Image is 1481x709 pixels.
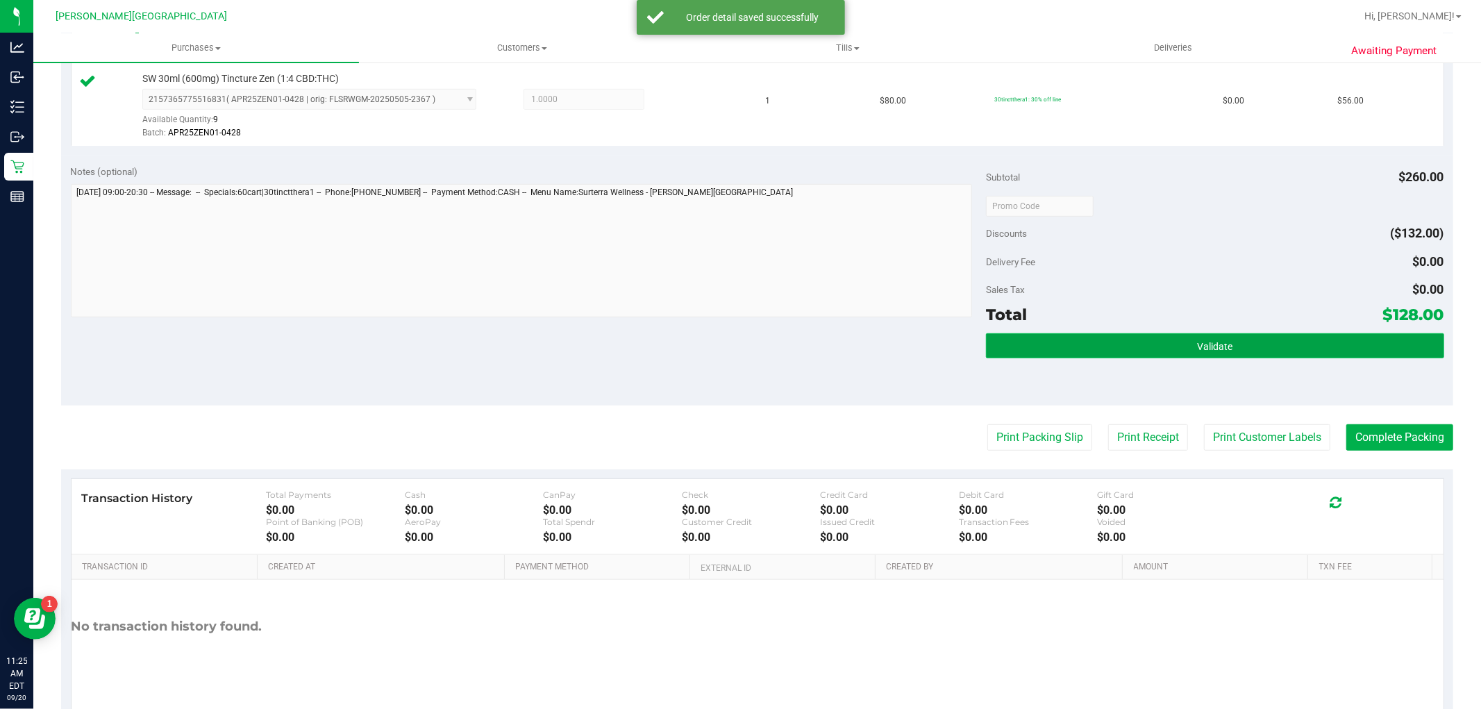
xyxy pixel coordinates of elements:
[10,190,24,203] inline-svg: Reports
[1204,424,1330,451] button: Print Customer Labels
[405,517,543,527] div: AeroPay
[1319,562,1427,573] a: Txn Fee
[6,655,27,692] p: 11:25 AM EDT
[1097,517,1235,527] div: Voided
[10,130,24,144] inline-svg: Outbound
[986,221,1027,246] span: Discounts
[986,284,1025,295] span: Sales Tax
[1413,254,1444,269] span: $0.00
[41,596,58,612] iframe: Resource center unread badge
[959,517,1097,527] div: Transaction Fees
[959,503,1097,517] div: $0.00
[987,424,1092,451] button: Print Packing Slip
[1134,562,1303,573] a: Amount
[682,517,820,527] div: Customer Credit
[986,256,1035,267] span: Delivery Fee
[1097,531,1235,544] div: $0.00
[986,333,1444,358] button: Validate
[1346,424,1453,451] button: Complete Packing
[142,128,166,137] span: Batch:
[1364,10,1455,22] span: Hi, [PERSON_NAME]!
[1351,43,1437,59] span: Awaiting Payment
[682,503,820,517] div: $0.00
[959,490,1097,500] div: Debit Card
[671,10,835,24] div: Order detail saved successfully
[880,94,906,108] span: $80.00
[360,42,684,54] span: Customers
[33,33,359,62] a: Purchases
[986,196,1094,217] input: Promo Code
[33,42,359,54] span: Purchases
[682,490,820,500] div: Check
[1135,42,1211,54] span: Deliveries
[986,172,1020,183] span: Subtotal
[543,503,681,517] div: $0.00
[72,580,262,674] div: No transaction history found.
[1383,305,1444,324] span: $128.00
[82,562,252,573] a: Transaction ID
[1223,94,1244,108] span: $0.00
[685,42,1010,54] span: Tills
[543,531,681,544] div: $0.00
[543,490,681,500] div: CanPay
[10,70,24,84] inline-svg: Inbound
[1391,226,1444,240] span: ($132.00)
[689,555,875,580] th: External ID
[682,531,820,544] div: $0.00
[1399,169,1444,184] span: $260.00
[986,305,1027,324] span: Total
[266,531,404,544] div: $0.00
[515,562,685,573] a: Payment Method
[56,10,228,22] span: [PERSON_NAME][GEOGRAPHIC_DATA]
[1413,282,1444,297] span: $0.00
[1097,490,1235,500] div: Gift Card
[405,490,543,500] div: Cash
[766,94,771,108] span: 1
[1010,33,1336,62] a: Deliveries
[405,503,543,517] div: $0.00
[820,503,958,517] div: $0.00
[168,128,241,137] span: APR25ZEN01-0428
[994,96,1061,103] span: 30tinctthera1: 30% off line
[10,160,24,174] inline-svg: Retail
[6,692,27,703] p: 09/20
[266,490,404,500] div: Total Payments
[685,33,1010,62] a: Tills
[1108,424,1188,451] button: Print Receipt
[266,503,404,517] div: $0.00
[820,531,958,544] div: $0.00
[359,33,685,62] a: Customers
[266,517,404,527] div: Point of Banking (POB)
[820,517,958,527] div: Issued Credit
[142,72,339,85] span: SW 30ml (600mg) Tincture Zen (1:4 CBD:THC)
[820,490,958,500] div: Credit Card
[14,598,56,640] iframe: Resource center
[268,562,499,573] a: Created At
[1197,341,1232,352] span: Validate
[543,517,681,527] div: Total Spendr
[1097,503,1235,517] div: $0.00
[142,110,494,137] div: Available Quantity:
[886,562,1117,573] a: Created By
[71,166,138,177] span: Notes (optional)
[10,100,24,114] inline-svg: Inventory
[10,40,24,54] inline-svg: Analytics
[1337,94,1364,108] span: $56.00
[213,115,218,124] span: 9
[405,531,543,544] div: $0.00
[959,531,1097,544] div: $0.00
